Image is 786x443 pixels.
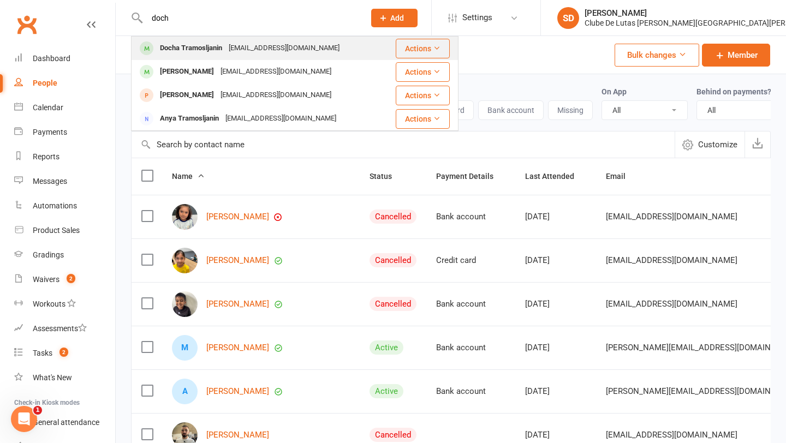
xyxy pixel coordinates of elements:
[217,64,335,80] div: [EMAIL_ADDRESS][DOMAIN_NAME]
[14,145,115,169] a: Reports
[222,111,340,127] div: [EMAIL_ADDRESS][DOMAIN_NAME]
[132,131,675,158] input: Search by contact name
[206,343,269,352] a: [PERSON_NAME]
[14,341,115,366] a: Tasks 2
[396,109,450,129] button: Actions
[14,243,115,267] a: Gradings
[436,387,505,396] div: Bank account
[370,209,416,224] div: Cancelled
[525,256,586,265] div: [DATE]
[206,212,269,221] a: [PERSON_NAME]
[13,11,40,38] a: Clubworx
[33,275,59,284] div: Waivers
[436,300,505,309] div: Bank account
[525,172,586,181] span: Last Attended
[33,373,72,382] div: What's New
[615,44,699,67] button: Bulk changes
[436,170,505,183] button: Payment Details
[370,428,416,442] div: Cancelled
[14,267,115,292] a: Waivers 2
[478,100,544,120] button: Bank account
[702,44,770,67] a: Member
[157,87,217,103] div: [PERSON_NAME]
[172,172,205,181] span: Name
[436,343,505,352] div: Bank account
[548,100,593,120] button: Missing
[33,201,77,210] div: Automations
[206,387,269,396] a: [PERSON_NAME]
[525,387,586,396] div: [DATE]
[14,95,115,120] a: Calendar
[172,248,198,273] img: Misha
[525,212,586,221] div: [DATE]
[33,152,59,161] div: Reports
[396,39,450,58] button: Actions
[59,348,68,357] span: 2
[14,169,115,194] a: Messages
[436,256,505,265] div: Credit card
[14,366,115,390] a: What's New
[157,111,222,127] div: Anya Tramosljanin
[14,46,115,71] a: Dashboard
[14,194,115,218] a: Automations
[525,343,586,352] div: [DATE]
[206,256,269,265] a: [PERSON_NAME]
[557,7,579,29] div: SD
[396,62,450,82] button: Actions
[33,226,80,235] div: Product Sales
[370,172,404,181] span: Status
[602,87,627,96] label: On App
[157,64,217,80] div: [PERSON_NAME]
[11,406,37,432] iframe: Intercom live chat
[396,86,450,105] button: Actions
[33,250,64,259] div: Gradings
[462,5,492,30] span: Settings
[370,170,404,183] button: Status
[33,324,87,333] div: Assessments
[33,128,67,136] div: Payments
[172,204,198,230] img: Aizah
[698,138,737,151] span: Customize
[33,418,99,427] div: General attendance
[172,170,205,183] button: Name
[33,79,57,87] div: People
[14,71,115,95] a: People
[33,177,67,185] div: Messages
[525,170,586,183] button: Last Attended
[14,316,115,341] a: Assessments
[390,14,404,22] span: Add
[606,294,737,314] span: [EMAIL_ADDRESS][DOMAIN_NAME]
[225,40,343,56] div: [EMAIL_ADDRESS][DOMAIN_NAME]
[371,9,418,27] button: Add
[172,335,198,361] div: Marko
[370,384,403,398] div: Active
[370,297,416,311] div: Cancelled
[144,10,357,26] input: Search...
[157,40,225,56] div: Docha Tramosljanin
[525,430,586,440] div: [DATE]
[33,406,42,415] span: 1
[33,54,70,63] div: Dashboard
[206,300,269,309] a: [PERSON_NAME]
[370,340,403,355] div: Active
[206,430,269,440] a: [PERSON_NAME]
[67,274,75,283] span: 2
[696,87,771,96] label: Behind on payments?
[172,379,198,404] div: Aurora
[370,253,416,267] div: Cancelled
[436,212,505,221] div: Bank account
[14,410,115,435] a: General attendance kiosk mode
[217,87,335,103] div: [EMAIL_ADDRESS][DOMAIN_NAME]
[14,218,115,243] a: Product Sales
[606,250,737,271] span: [EMAIL_ADDRESS][DOMAIN_NAME]
[606,172,638,181] span: Email
[606,170,638,183] button: Email
[14,120,115,145] a: Payments
[606,206,737,227] span: [EMAIL_ADDRESS][DOMAIN_NAME]
[675,131,745,158] button: Customize
[728,49,758,62] span: Member
[14,292,115,316] a: Workouts
[33,349,52,357] div: Tasks
[172,291,198,317] img: Shion
[525,300,586,309] div: [DATE]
